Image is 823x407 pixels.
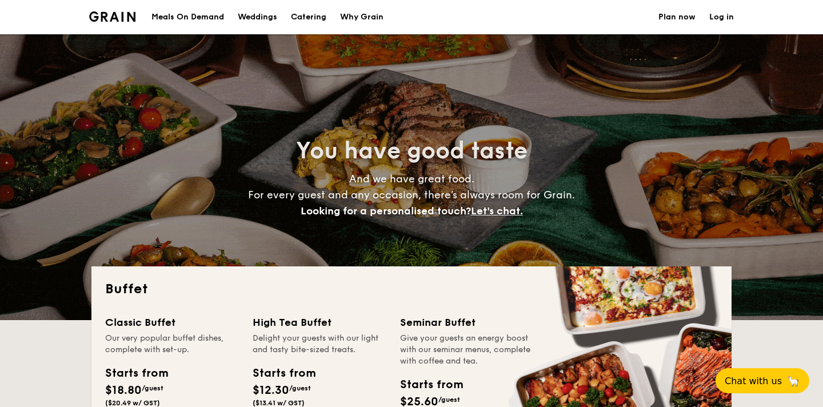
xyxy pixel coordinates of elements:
[142,384,163,392] span: /guest
[89,11,135,22] img: Grain
[400,376,462,393] div: Starts from
[400,333,534,367] div: Give your guests an energy boost with our seminar menus, complete with coffee and tea.
[105,365,167,382] div: Starts from
[105,314,239,330] div: Classic Buffet
[89,11,135,22] a: Logotype
[253,384,289,397] span: $12.30
[105,280,718,298] h2: Buffet
[105,399,160,407] span: ($20.49 w/ GST)
[105,384,142,397] span: $18.80
[253,314,386,330] div: High Tea Buffet
[400,314,534,330] div: Seminar Buffet
[786,374,800,388] span: 🦙
[253,399,305,407] span: ($13.41 w/ GST)
[438,396,460,404] span: /guest
[253,333,386,356] div: Delight your guests with our light and tasty bite-sized treats.
[471,205,523,217] span: Let's chat.
[105,333,239,356] div: Our very popular buffet dishes, complete with set-up.
[716,368,809,393] button: Chat with us🦙
[725,376,782,386] span: Chat with us
[289,384,311,392] span: /guest
[253,365,315,382] div: Starts from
